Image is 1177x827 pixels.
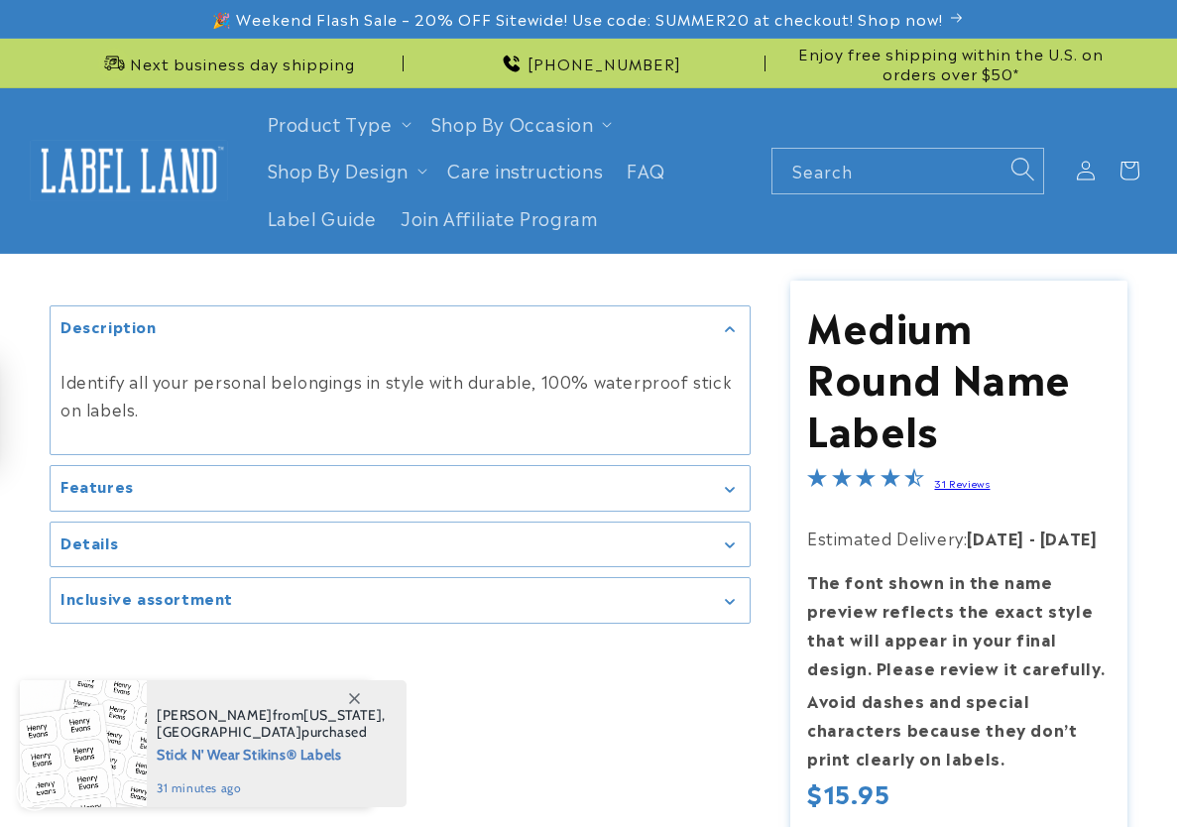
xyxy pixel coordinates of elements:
span: $15.95 [807,777,890,808]
div: Announcement [773,39,1127,87]
a: Join Affiliate Program [389,194,610,241]
summary: Shop By Design [256,147,435,193]
span: [US_STATE] [303,706,382,724]
h2: Description [60,316,157,336]
summary: Details [51,523,750,567]
a: Label Guide [256,194,390,241]
a: Care instructions [435,147,615,193]
span: [PHONE_NUMBER] [528,54,681,73]
span: Enjoy free shipping within the U.S. on orders over $50* [773,44,1127,82]
a: Label Land [23,132,236,208]
span: Stick N' Wear Stikins® Labels [157,741,386,766]
summary: Shop By Occasion [419,100,621,147]
a: Shop By Design [268,157,409,182]
summary: Inclusive assortment [51,578,750,623]
button: Search [1000,148,1044,191]
h2: Details [60,532,118,552]
p: Identify all your personal belongings in style with durable, 100% waterproof stick on labels. [60,367,740,424]
a: FAQ [615,147,677,193]
span: [GEOGRAPHIC_DATA] [157,723,301,741]
span: Shop By Occasion [431,112,594,135]
span: 31 minutes ago [157,779,386,797]
h2: Inclusive assortment [60,588,233,608]
strong: [DATE] [967,526,1024,549]
img: Label Land [30,140,228,201]
span: Join Affiliate Program [401,206,598,229]
summary: Product Type [256,100,419,147]
span: from , purchased [157,707,386,741]
media-gallery: Gallery Viewer [50,305,751,624]
h1: Medium Round Name Labels [807,298,1110,453]
span: 4.4-star overall rating [807,470,924,494]
span: [PERSON_NAME] [157,706,273,724]
h2: Features [60,476,134,496]
span: Next business day shipping [130,54,355,73]
div: Announcement [50,39,404,87]
div: Announcement [412,39,765,87]
p: Estimated Delivery: [807,524,1110,552]
strong: The font shown in the name preview reflects the exact style that will appear in your final design... [807,569,1106,678]
span: 🎉 Weekend Flash Sale – 20% OFF Sitewide! Use code: SUMMER20 at checkout! Shop now! [212,9,943,29]
strong: [DATE] [1040,526,1098,549]
strong: - [1029,526,1036,549]
strong: Avoid dashes and special characters because they don’t print clearly on labels. [807,688,1077,769]
a: 31 Reviews [934,476,990,490]
a: Product Type [268,110,393,136]
summary: Description [51,306,750,351]
span: Label Guide [268,206,378,229]
span: Care instructions [447,159,603,181]
summary: Features [51,466,750,511]
span: FAQ [627,159,665,181]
